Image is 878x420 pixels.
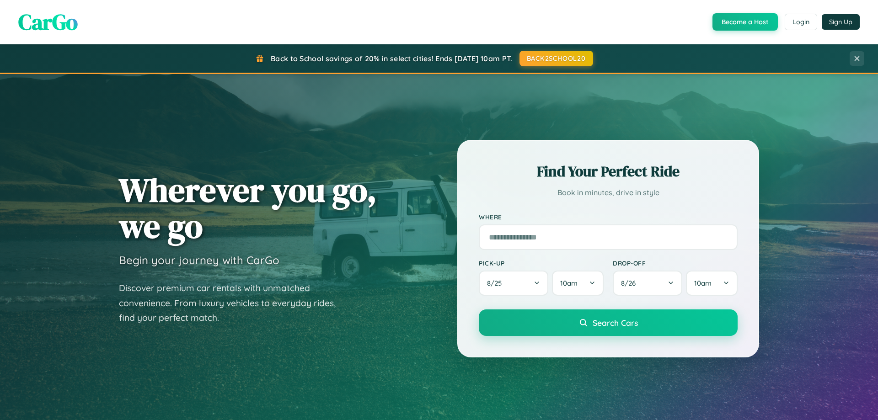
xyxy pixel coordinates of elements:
button: Sign Up [822,14,860,30]
span: Search Cars [593,318,638,328]
button: BACK2SCHOOL20 [519,51,593,66]
button: 8/26 [613,271,682,296]
h3: Begin your journey with CarGo [119,253,279,267]
h1: Wherever you go, we go [119,172,377,244]
button: 10am [686,271,738,296]
span: 8 / 25 [487,279,506,287]
p: Discover premium car rentals with unmatched convenience. From luxury vehicles to everyday rides, ... [119,281,348,325]
span: CarGo [18,7,78,37]
button: 8/25 [479,271,548,296]
label: Pick-up [479,259,604,267]
label: Where [479,213,738,221]
button: Become a Host [712,13,778,31]
h2: Find Your Perfect Ride [479,161,738,181]
p: Book in minutes, drive in style [479,186,738,199]
span: 8 / 26 [621,279,640,287]
button: 10am [552,271,604,296]
label: Drop-off [613,259,738,267]
span: Back to School savings of 20% in select cities! Ends [DATE] 10am PT. [271,54,512,63]
span: 10am [560,279,578,287]
span: 10am [694,279,712,287]
button: Login [785,14,817,30]
button: Search Cars [479,309,738,336]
